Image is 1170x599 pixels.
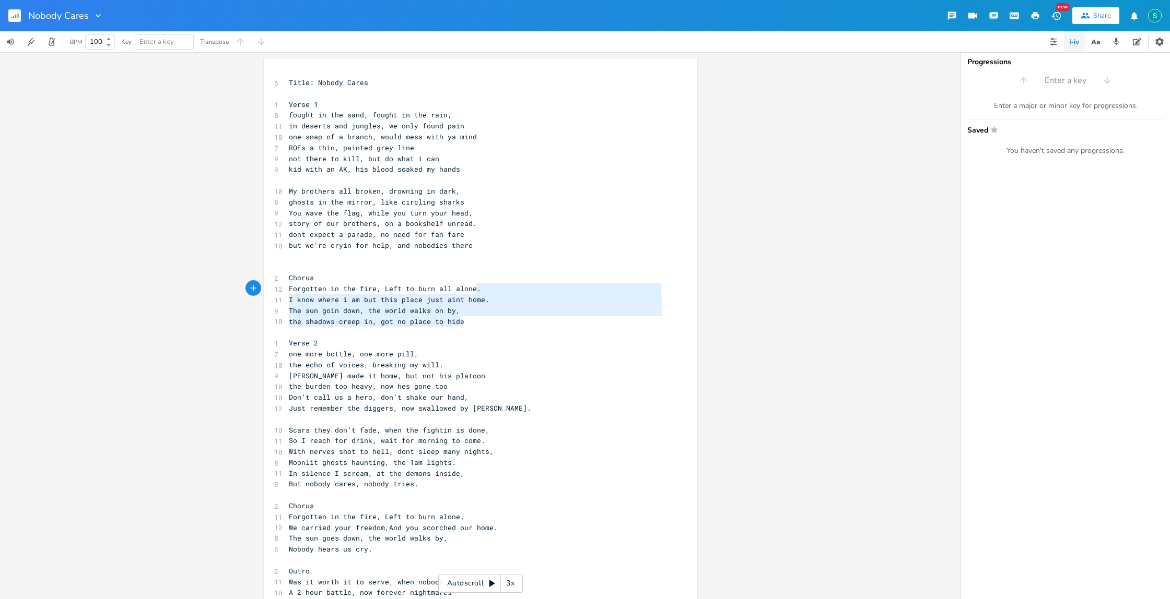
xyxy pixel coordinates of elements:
[289,501,314,510] span: Chorus
[289,392,469,402] span: Don’t call us a hero, don’t shake our hand,
[289,143,414,152] span: ROEs a thin, painted grey line
[289,230,464,239] span: dont expect a parade, no need for fan fare
[289,164,460,174] span: kid with an AK, his blood soaked my hands
[289,349,418,358] span: one more bottle, one more pill,
[289,219,477,228] span: story of our brothers, on a bookshelf unread.
[289,317,464,326] span: the shadows creep in, got no place to hide
[289,588,452,597] span: A 2 hour battle, now forever nightmares
[1093,11,1111,20] div: Share
[289,78,368,87] span: Title: Nobody Cares
[289,447,494,456] span: With nerves shot to hell, dont sleep many nights,
[289,479,418,488] span: But nobody cares, nobody tries.
[289,469,464,478] span: In silence I scream, at the demons inside,
[1056,3,1070,11] div: New
[121,39,132,45] div: Key
[438,574,523,593] div: Autoscroll
[289,241,473,250] span: but we're cryin for help, and nobodies there
[967,101,1164,111] div: Enter a major or minor key for progressions.
[501,574,520,593] div: 3x
[289,371,485,380] span: [PERSON_NAME] made it home, but not his platoon
[289,403,531,413] span: Just remember the diggers, now swallowed by [PERSON_NAME].
[139,37,174,46] span: Enter a key
[967,126,1157,134] span: Saved
[289,523,498,532] span: We carried your freedom,And you scorched our home.
[289,458,456,467] span: Moonlit ghosts haunting, the 1am lights.
[289,110,452,119] span: fought in the sand, fought in the rain,
[289,533,448,543] span: The sun goes down, the world walks by,
[289,295,489,304] span: I know where i am but this place just aint home.
[200,39,229,45] div: Transpose
[289,121,464,130] span: in deserts and jungles, we only found pain
[289,544,372,554] span: Nobody hears us cry.
[967,146,1164,155] div: You haven't saved any progressions.
[289,566,310,576] span: Outro
[289,284,481,293] span: Forgotten in the fire, Left to burn all alone.
[289,381,448,391] span: the burden too heavy, now hes gone too
[289,208,473,218] span: You wave the flag, while you turn your head,
[289,132,477,141] span: one snap of a branch, would mess with ya mind
[289,577,469,586] span: Was it worth it to serve, when nobody cares
[289,512,464,521] span: Forgotten in the fire, Left to burn alone.
[28,11,89,20] span: Nobody Cares
[289,100,318,109] span: Verse 1
[1148,9,1162,22] img: Stevie Jay
[967,58,1164,66] div: Progressions
[289,360,443,369] span: the echo of voices, breaking my will.
[289,186,460,196] span: My brothers all broken, drowning in dark,
[289,306,460,315] span: The sun goin down, the world walks on by,
[289,425,489,435] span: Scars they don’t fade, when the fightin is done,
[289,338,318,348] span: Verse 2
[1072,7,1119,24] button: Share
[1046,6,1067,25] button: New
[289,154,439,163] span: not there to kill, but do what i can
[70,39,82,45] div: BPM
[289,273,314,282] span: Chorus
[289,197,464,207] span: ghosts in the mirror, like circling sharks
[289,436,485,445] span: So I reach for drink, wait for morning to come.
[1045,75,1086,87] span: Enter a key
